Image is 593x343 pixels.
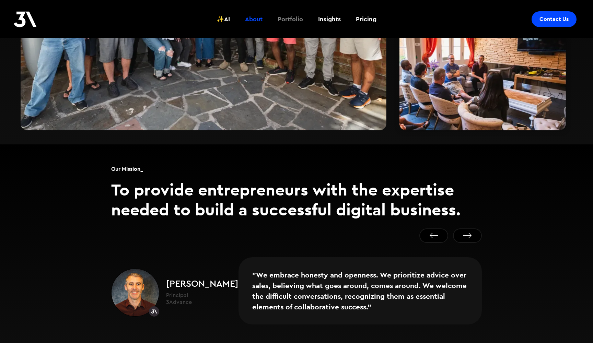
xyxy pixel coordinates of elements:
h1: Our Mission_ [111,165,143,173]
h3: 3Advance [166,299,239,306]
div: Pricing [356,15,376,24]
blockquote: "We embrace honesty and openness. We prioritize advice over sales, believing what goes around, co... [239,257,482,325]
a: Contact Us [532,11,577,27]
a: ✨AI [212,7,234,32]
a: Portfolio [274,7,307,32]
div: Contact Us [539,16,569,23]
h2: To provide entrepreneurs with the expertise needed to build a successful digital business. [111,180,482,219]
button: Next slide [453,228,482,243]
div: About [245,15,263,24]
h2: [PERSON_NAME] [166,279,239,289]
div: Insights [318,15,341,24]
a: Pricing [352,7,381,32]
a: About [241,7,267,32]
button: Go to last slide [419,228,448,243]
div: ✨AI [217,15,230,24]
h3: Principal [166,292,239,299]
div: Portfolio [278,15,303,24]
a: Insights [314,7,345,32]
